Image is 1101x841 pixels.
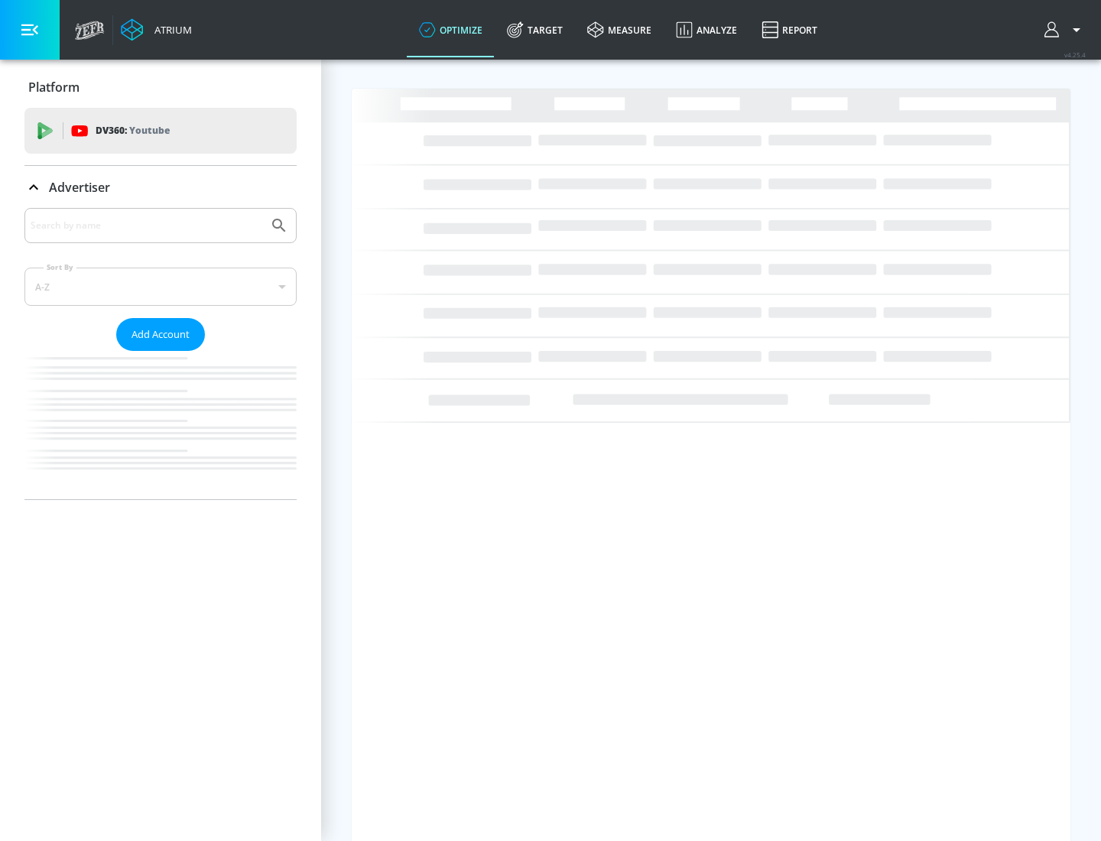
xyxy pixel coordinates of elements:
p: DV360: [96,122,170,139]
label: Sort By [44,262,76,272]
a: optimize [407,2,495,57]
a: Atrium [121,18,192,41]
div: A-Z [24,268,297,306]
input: Search by name [31,216,262,235]
div: DV360: Youtube [24,108,297,154]
a: Analyze [664,2,749,57]
div: Platform [24,66,297,109]
div: Advertiser [24,208,297,499]
div: Atrium [148,23,192,37]
p: Youtube [129,122,170,138]
span: Add Account [132,326,190,343]
button: Add Account [116,318,205,351]
nav: list of Advertiser [24,351,297,499]
p: Advertiser [49,179,110,196]
p: Platform [28,79,80,96]
a: Report [749,2,830,57]
a: measure [575,2,664,57]
a: Target [495,2,575,57]
div: Advertiser [24,166,297,209]
span: v 4.25.4 [1064,50,1086,59]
